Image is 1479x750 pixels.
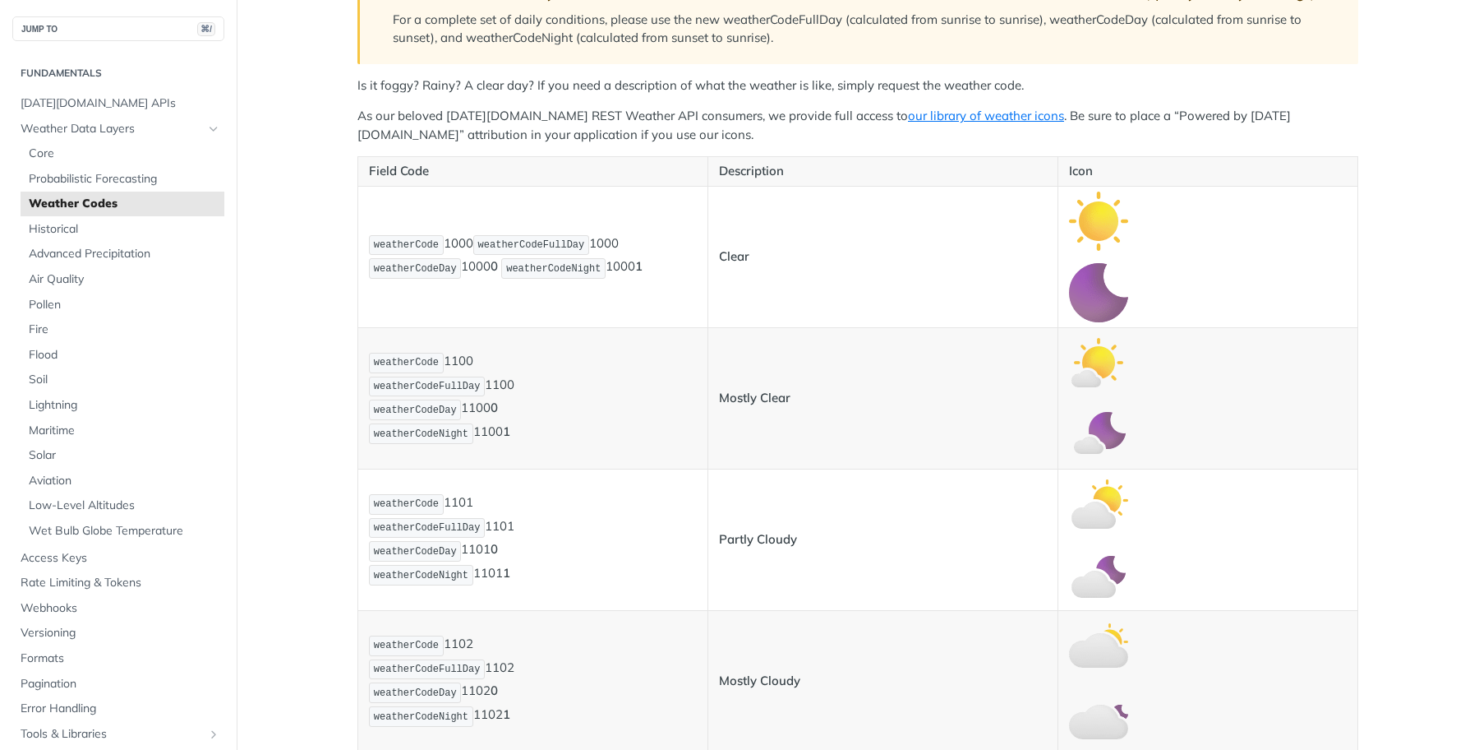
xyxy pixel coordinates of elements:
p: 1100 1100 1100 1100 [369,351,697,446]
a: Probabilistic Forecasting [21,167,224,192]
a: Maritime [21,419,224,443]
p: 1101 1101 1101 1101 [369,493,697,587]
strong: 0 [491,542,498,558]
img: partly_cloudy_night [1069,546,1128,605]
span: Access Keys [21,550,220,567]
span: Rate Limiting & Tokens [21,575,220,591]
span: Tools & Libraries [21,726,203,743]
span: Historical [29,221,220,238]
span: Aviation [29,473,220,489]
span: weatherCodeFullDay [374,381,481,392]
span: Expand image [1069,637,1128,652]
strong: 1 [503,424,510,440]
span: Weather Data Layers [21,121,203,137]
a: Solar [21,443,224,468]
p: Description [719,162,1047,181]
a: Lightning [21,393,224,418]
a: Pagination [12,672,224,697]
span: Expand image [1069,567,1128,582]
strong: Clear [719,248,749,264]
span: Expand image [1069,708,1128,724]
strong: 1 [635,259,643,275]
span: weatherCode [374,640,439,651]
span: Advanced Precipitation [29,246,220,262]
a: Webhooks [12,596,224,621]
span: Weather Codes [29,196,220,212]
p: Field Code [369,162,697,181]
p: Icon [1069,162,1347,181]
span: weatherCode [374,239,439,251]
a: Fire [21,317,224,342]
p: 1000 1000 1000 1000 [369,234,697,281]
strong: Mostly Clear [719,390,790,405]
a: Error Handling [12,697,224,721]
span: weatherCodeFullDay [478,239,585,251]
strong: Mostly Cloudy [719,673,800,688]
strong: Partly Cloudy [719,531,797,547]
img: mostly_clear_night [1069,405,1128,464]
span: Expand image [1069,425,1128,441]
span: Flood [29,347,220,363]
img: clear_day [1069,192,1128,251]
span: Maritime [29,423,220,439]
span: weatherCodeDay [374,546,457,558]
span: ⌘/ [197,22,215,36]
span: weatherCode [374,498,439,510]
span: weatherCodeNight [374,570,468,581]
a: Aviation [21,469,224,493]
a: our library of weather icons [908,108,1064,123]
span: Expand image [1069,495,1128,511]
strong: 1 [503,566,510,581]
img: mostly_clear_day [1069,333,1128,392]
span: Soil [29,372,220,388]
span: Pollen [29,297,220,313]
span: Probabilistic Forecasting [29,171,220,187]
a: Versioning [12,621,224,646]
a: Wet Bulb Globe Temperature [21,519,224,544]
span: Fire [29,322,220,338]
strong: 0 [491,683,498,699]
a: Soil [21,368,224,392]
a: Weather Data LayersHide subpages for Weather Data Layers [12,117,224,141]
p: For a complete set of daily conditions, please use the new weatherCodeFullDay (calculated from su... [393,11,1342,48]
span: Low-Level Altitudes [29,498,220,514]
a: Air Quality [21,267,224,292]
p: 1102 1102 1102 1102 [369,634,697,729]
span: weatherCodeNight [506,263,601,275]
span: weatherCodeFullDay [374,664,481,675]
a: Core [21,141,224,166]
a: Flood [21,343,224,368]
span: Solar [29,447,220,464]
a: Formats [12,646,224,671]
span: weatherCodeNight [374,428,468,440]
span: Formats [21,650,220,667]
span: weatherCode [374,357,439,368]
span: Expand image [1069,354,1128,369]
button: Hide subpages for Weather Data Layers [207,123,220,136]
span: Core [29,146,220,162]
span: weatherCodeDay [374,263,457,275]
span: [DATE][DOMAIN_NAME] APIs [21,95,220,112]
h2: Fundamentals [12,66,224,81]
span: Wet Bulb Globe Temperature [29,523,220,539]
span: Pagination [21,676,220,692]
img: clear_night [1069,263,1128,322]
a: Rate Limiting & Tokens [12,571,224,595]
span: Air Quality [29,271,220,288]
span: Versioning [21,625,220,641]
p: Is it foggy? Rainy? A clear day? If you need a description of what the weather is like, simply re... [357,76,1358,95]
strong: 1 [503,707,510,723]
p: As our beloved [DATE][DOMAIN_NAME] REST Weather API consumers, we provide full access to . Be sur... [357,107,1358,144]
a: Pollen [21,293,224,317]
strong: 0 [491,259,498,275]
span: weatherCodeDay [374,405,457,416]
a: Advanced Precipitation [21,242,224,266]
span: weatherCodeNight [374,711,468,723]
span: weatherCodeDay [374,687,457,699]
img: mostly_cloudy_night [1069,687,1128,747]
span: Webhooks [21,600,220,617]
span: weatherCodeFullDay [374,522,481,534]
a: Weather Codes [21,192,224,216]
button: Show subpages for Tools & Libraries [207,728,220,741]
a: Access Keys [12,546,224,571]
